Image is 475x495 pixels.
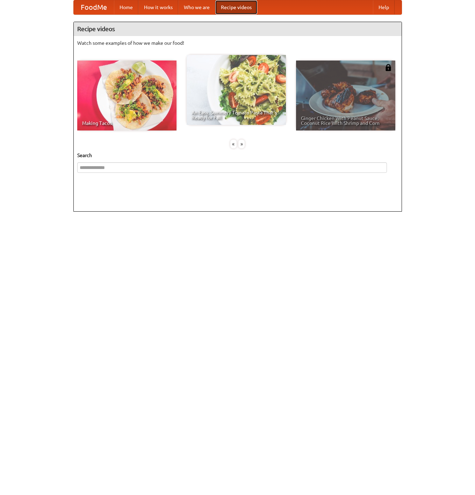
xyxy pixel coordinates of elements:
a: Making Tacos [77,61,177,130]
a: How it works [138,0,178,14]
div: « [230,140,237,148]
p: Watch some examples of how we make our food! [77,40,398,47]
img: 483408.png [385,64,392,71]
a: An Easy, Summery Tomato Pasta That's Ready for Fall [187,55,286,125]
a: Who we are [178,0,215,14]
a: Home [114,0,138,14]
h4: Recipe videos [74,22,402,36]
span: An Easy, Summery Tomato Pasta That's Ready for Fall [192,110,281,120]
a: FoodMe [74,0,114,14]
h5: Search [77,152,398,159]
span: Making Tacos [82,121,172,126]
a: Help [373,0,395,14]
a: Recipe videos [215,0,257,14]
div: » [238,140,245,148]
